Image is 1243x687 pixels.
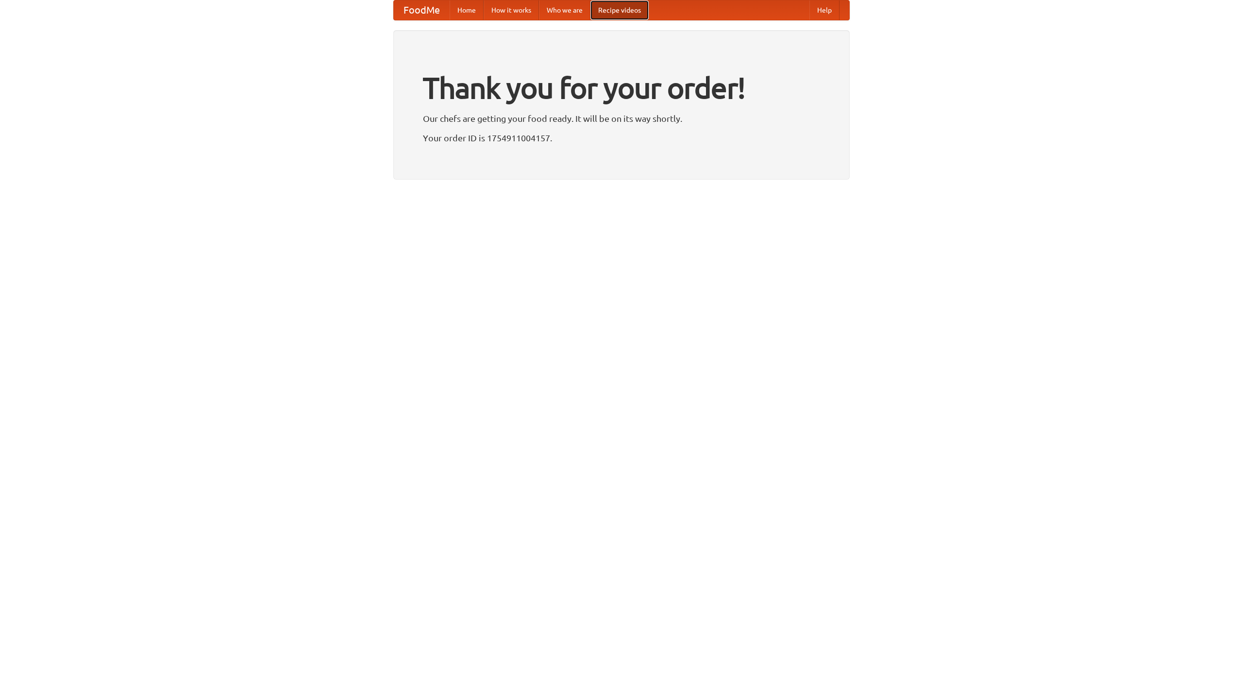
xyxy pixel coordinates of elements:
h1: Thank you for your order! [423,65,820,111]
a: Recipe videos [590,0,649,20]
a: Help [809,0,840,20]
a: Home [450,0,484,20]
a: FoodMe [394,0,450,20]
p: Your order ID is 1754911004157. [423,131,820,145]
p: Our chefs are getting your food ready. It will be on its way shortly. [423,111,820,126]
a: How it works [484,0,539,20]
a: Who we are [539,0,590,20]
